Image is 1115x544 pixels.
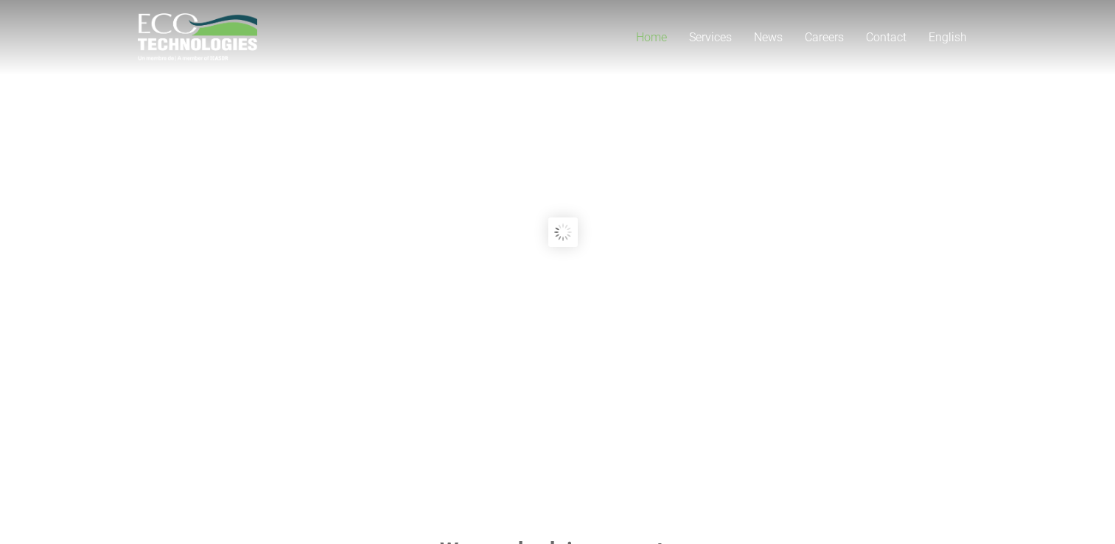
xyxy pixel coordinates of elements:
span: Home [636,30,667,44]
span: Careers [805,30,844,44]
span: Contact [866,30,906,44]
span: Services [689,30,732,44]
a: logo_EcoTech_ASDR_RGB [138,13,258,61]
span: English [929,30,967,44]
span: News [754,30,783,44]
